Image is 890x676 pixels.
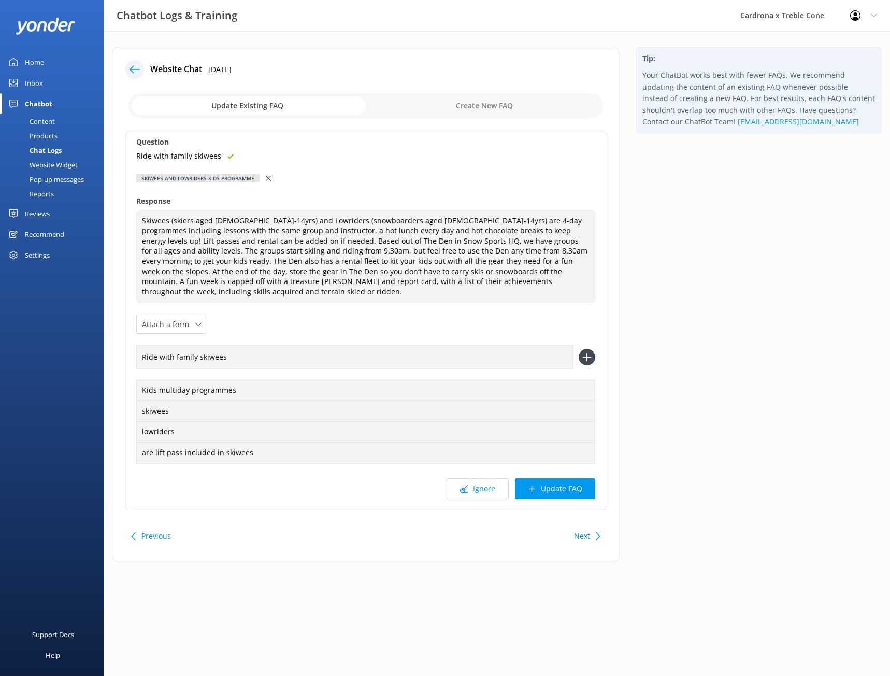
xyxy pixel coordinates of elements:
[6,129,104,143] a: Products
[25,52,44,73] div: Home
[6,114,55,129] div: Content
[6,158,104,172] a: Website Widget
[136,380,595,402] div: Kids multiday programmes
[136,210,595,304] textarea: Skiwees (skiers aged [DEMOGRAPHIC_DATA]-14yrs) and Lowriders (snowboarders aged [DEMOGRAPHIC_DATA...
[25,245,50,265] div: Settings
[6,114,104,129] a: Content
[25,203,50,224] div: Reviews
[6,187,54,201] div: Reports
[6,143,104,158] a: Chat Logs
[136,195,595,207] label: Response
[46,645,60,666] div: Help
[32,624,74,645] div: Support Docs
[136,150,221,162] p: Ride with family skiwees
[136,401,595,422] div: skiwees
[136,174,260,182] div: Skiwees and Lowriders Kids Programme
[136,345,573,369] input: Add an example question
[136,136,595,148] label: Question
[642,69,875,128] p: Your ChatBot works best with fewer FAQs. We recommend updating the content of an existing FAQ whe...
[117,7,237,24] h3: Chatbot Logs & Training
[6,129,58,143] div: Products
[574,526,590,546] button: Next
[6,143,62,158] div: Chat Logs
[515,478,595,499] button: Update FAQ
[738,117,859,126] a: [EMAIL_ADDRESS][DOMAIN_NAME]
[141,526,171,546] button: Previous
[142,319,195,330] span: Attach a form
[208,64,232,75] p: [DATE]
[25,93,52,114] div: Chatbot
[25,73,43,93] div: Inbox
[6,172,84,187] div: Pop-up messages
[6,172,104,187] a: Pop-up messages
[25,224,64,245] div: Recommend
[642,53,875,64] h4: Tip:
[16,18,75,35] img: yonder-white-logo.png
[447,478,509,499] button: Ignore
[6,187,104,201] a: Reports
[136,442,595,464] div: are lift pass included in skiwees
[150,63,202,76] h4: Website Chat
[6,158,78,172] div: Website Widget
[136,421,595,443] div: lowriders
